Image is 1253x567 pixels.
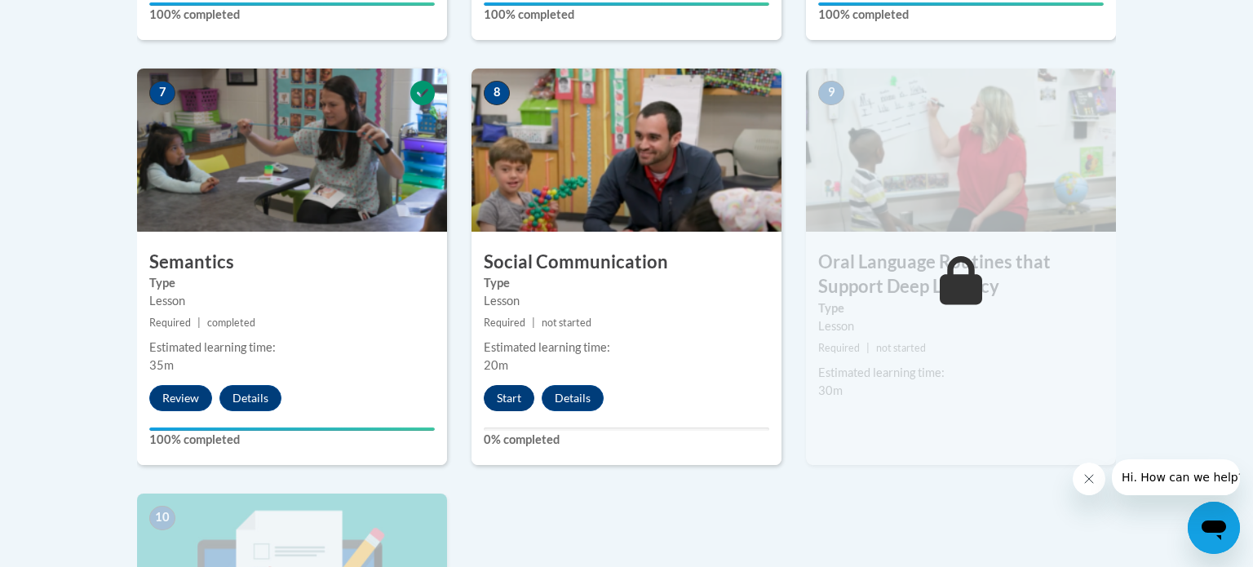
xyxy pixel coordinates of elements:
[197,317,201,329] span: |
[1112,459,1240,495] iframe: Message from company
[149,81,175,105] span: 7
[10,11,132,24] span: Hi. How can we help?
[149,427,435,431] div: Your progress
[484,2,769,6] div: Your progress
[532,317,535,329] span: |
[207,317,255,329] span: completed
[472,250,781,275] h3: Social Communication
[866,342,870,354] span: |
[484,431,769,449] label: 0% completed
[484,292,769,310] div: Lesson
[484,339,769,357] div: Estimated learning time:
[149,274,435,292] label: Type
[818,317,1104,335] div: Lesson
[149,339,435,357] div: Estimated learning time:
[149,506,175,530] span: 10
[542,317,591,329] span: not started
[484,81,510,105] span: 8
[149,431,435,449] label: 100% completed
[806,69,1116,232] img: Course Image
[472,69,781,232] img: Course Image
[484,274,769,292] label: Type
[484,317,525,329] span: Required
[149,292,435,310] div: Lesson
[484,6,769,24] label: 100% completed
[818,81,844,105] span: 9
[149,2,435,6] div: Your progress
[818,342,860,354] span: Required
[137,69,447,232] img: Course Image
[484,385,534,411] button: Start
[818,2,1104,6] div: Your progress
[1073,463,1105,495] iframe: Close message
[149,317,191,329] span: Required
[1188,502,1240,554] iframe: Button to launch messaging window
[149,385,212,411] button: Review
[876,342,926,354] span: not started
[149,6,435,24] label: 100% completed
[818,6,1104,24] label: 100% completed
[149,358,174,372] span: 35m
[818,383,843,397] span: 30m
[484,358,508,372] span: 20m
[137,250,447,275] h3: Semantics
[818,364,1104,382] div: Estimated learning time:
[818,299,1104,317] label: Type
[806,250,1116,300] h3: Oral Language Routines that Support Deep Literacy
[219,385,281,411] button: Details
[542,385,604,411] button: Details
